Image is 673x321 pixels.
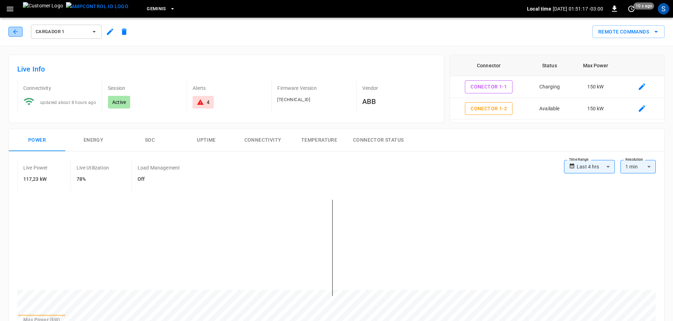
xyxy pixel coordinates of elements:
[362,96,435,107] h6: ABB
[465,102,513,115] button: Conector 1-2
[122,129,178,152] button: SOC
[553,5,603,12] p: [DATE] 01:51:17 -03:00
[235,129,291,152] button: Connectivity
[144,2,178,16] button: Geminis
[207,99,210,106] div: 4
[571,98,619,120] td: 150 kW
[277,97,310,102] span: [TECHNICAL_ID]
[528,55,571,76] th: Status
[593,25,665,38] div: remote commands options
[36,28,88,36] span: Cargador 1
[626,3,637,14] button: set refresh interval
[633,2,654,10] span: 10 s ago
[277,85,350,92] p: Firmware Version
[147,5,166,13] span: Geminis
[40,100,96,105] span: updated about 8 hours ago
[66,2,128,11] img: ampcontrol.io logo
[193,85,266,92] p: Alerts
[178,129,235,152] button: Uptime
[23,85,96,92] p: Connectivity
[625,157,643,162] label: Resolution
[347,129,409,152] button: Connector Status
[112,99,126,106] p: Active
[65,129,122,152] button: Energy
[17,63,435,75] h6: Live Info
[528,119,571,141] td: Preparing
[528,76,571,98] td: Charging
[9,129,65,152] button: Power
[450,55,528,76] th: Connector
[31,25,102,39] button: Cargador 1
[571,119,619,141] td: 150 kW
[108,85,181,92] p: Session
[362,85,435,92] p: Vendor
[658,3,669,14] div: profile-icon
[23,164,48,171] p: Live Power
[465,80,513,93] button: Conector 1-1
[593,25,665,38] button: Remote Commands
[571,76,619,98] td: 150 kW
[571,55,619,76] th: Max Power
[23,175,48,183] h6: 117,23 kW
[577,160,615,173] div: Last 4 hrs
[138,164,180,171] p: Load Management
[620,160,656,173] div: 1 min
[23,2,63,16] img: Customer Logo
[527,5,551,12] p: Local time
[77,175,109,183] h6: 78%
[291,129,347,152] button: Temperature
[450,55,664,163] table: connector table
[528,98,571,120] td: Available
[138,175,180,183] h6: Off
[77,164,109,171] p: Live Utilization
[569,157,589,162] label: Time Range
